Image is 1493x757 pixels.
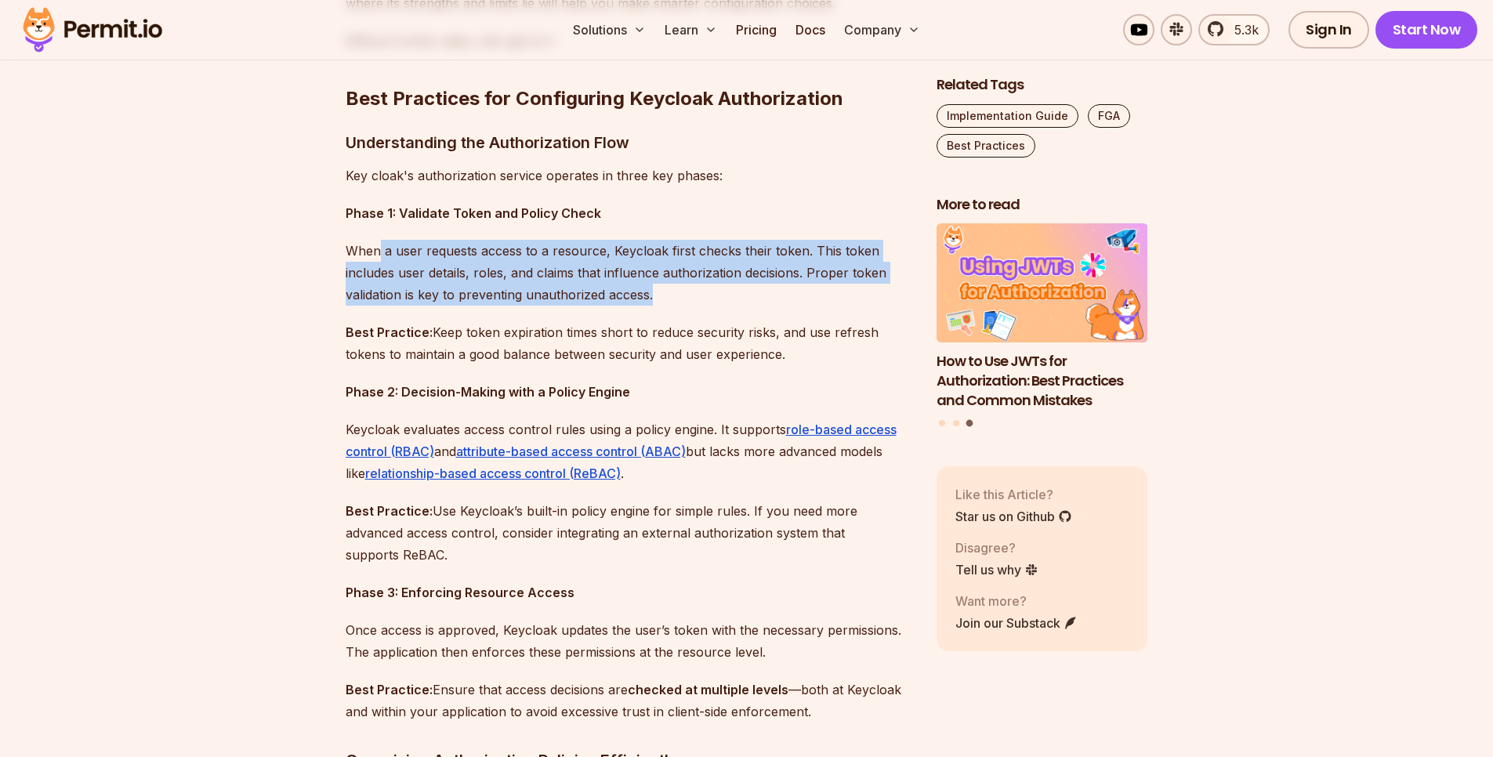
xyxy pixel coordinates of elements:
strong: Best Practice: [346,503,433,519]
a: role-based access control (RBAC) [346,422,897,459]
h2: Best Practices for Configuring Keycloak Authorization [346,24,911,111]
p: Use Keycloak’s built-in policy engine for simple rules. If you need more advanced access control,... [346,500,911,566]
strong: Best Practice: [346,324,433,340]
button: Learn [658,14,723,45]
strong: Phase 2: Decision-Making with a Policy Engine [346,384,630,400]
p: Key cloak's authorization service operates in three key phases: [346,165,911,187]
a: Tell us why [955,560,1038,579]
a: Start Now [1375,11,1478,49]
a: attribute-based access control (ABAC) [456,444,686,459]
a: 5.3k [1198,14,1270,45]
p: Disagree? [955,538,1038,557]
a: FGA [1088,104,1130,128]
strong: Phase 3: Enforcing Resource Access [346,585,574,600]
a: How to Use JWTs for Authorization: Best Practices and Common MistakesHow to Use JWTs for Authoriz... [937,224,1148,411]
a: Best Practices [937,134,1035,158]
h2: Related Tags [937,75,1148,95]
p: When a user requests access to a resource, Keycloak first checks their token. This token includes... [346,240,911,306]
p: Once access is approved, Keycloak updates the user’s token with the necessary permissions. The ap... [346,619,911,663]
p: Want more? [955,592,1078,610]
p: Keycloak evaluates access control rules using a policy engine. It supports and but lacks more adv... [346,418,911,484]
button: Go to slide 1 [939,420,945,426]
div: Posts [937,224,1148,429]
button: Company [838,14,926,45]
p: Keep token expiration times short to reduce security risks, and use refresh tokens to maintain a ... [346,321,911,365]
h3: How to Use JWTs for Authorization: Best Practices and Common Mistakes [937,352,1148,410]
strong: Best Practice: [346,682,433,697]
a: Star us on Github [955,507,1072,526]
a: Docs [789,14,832,45]
a: Implementation Guide [937,104,1078,128]
img: Permit logo [16,3,169,56]
button: Go to slide 3 [966,420,973,427]
a: Pricing [730,14,783,45]
button: Go to slide 2 [953,420,959,426]
h3: Understanding the Authorization Flow [346,130,911,155]
li: 3 of 3 [937,224,1148,411]
strong: checked at multiple levels [628,682,788,697]
p: Like this Article? [955,485,1072,504]
a: relationship-based access control (ReBAC) [365,465,621,481]
a: Join our Substack [955,614,1078,632]
p: Ensure that access decisions are —both at Keycloak and within your application to avoid excessive... [346,679,911,723]
strong: Phase 1: Validate Token and Policy Check [346,205,601,221]
button: Solutions [567,14,652,45]
a: Sign In [1288,11,1369,49]
img: How to Use JWTs for Authorization: Best Practices and Common Mistakes [937,224,1148,343]
h2: More to read [937,195,1148,215]
span: 5.3k [1225,20,1259,39]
